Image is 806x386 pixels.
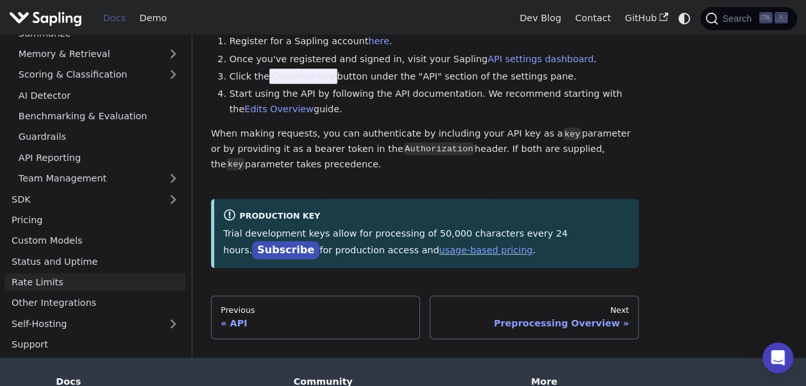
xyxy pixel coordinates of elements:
[563,128,582,140] code: key
[12,44,186,63] a: Memory & Retrieval
[12,148,186,167] a: API Reporting
[244,104,314,114] a: Edits Overview
[223,226,630,258] p: Trial development keys allow for processing of 50,000 characters every 24 hours. for production a...
[12,65,186,84] a: Scoring & Classification
[221,305,410,315] div: Previous
[211,126,639,172] p: When making requests, you can authenticate by including your API key as a parameter or by providi...
[96,8,133,28] a: Docs
[439,305,629,315] div: Next
[4,252,186,271] a: Status and Uptime
[230,87,639,117] li: Start using the API by following the API documentation. We recommend starting with the guide.
[4,335,186,353] a: Support
[12,128,186,146] a: Guardrails
[223,208,630,224] div: Production Key
[4,210,186,229] a: Pricing
[403,142,474,155] code: Authorization
[226,158,244,171] code: key
[430,296,639,339] a: NextPreprocessing Overview
[230,52,639,67] li: Once you've registered and signed in, visit your Sapling .
[439,245,533,255] a: usage-based pricing
[12,86,186,105] a: AI Detector
[269,69,337,84] span: Generate Key
[211,296,420,339] a: PreviousAPI
[230,69,639,85] li: Click the button under the "API" section of the settings pane.
[211,296,639,339] nav: Docs pages
[4,314,186,333] a: Self-Hosting
[252,241,319,260] a: Subscribe
[12,106,186,125] a: Benchmarking & Evaluation
[4,190,160,208] a: SDK
[230,34,639,49] li: Register for a Sapling account .
[675,9,694,28] button: Switch between dark and light mode (currently system mode)
[439,317,629,329] div: Preprocessing Overview
[762,342,793,373] div: Open Intercom Messenger
[487,54,593,64] a: API settings dashboard
[4,273,186,291] a: Rate Limits
[9,9,87,28] a: Sapling.ai
[4,231,186,250] a: Custom Models
[160,190,186,208] button: Expand sidebar category 'SDK'
[568,8,618,28] a: Contact
[512,8,567,28] a: Dev Blog
[9,9,82,28] img: Sapling.ai
[368,36,389,46] a: here
[775,12,787,24] kbd: K
[4,294,186,312] a: Other Integrations
[700,7,796,30] button: Search (Ctrl+K)
[133,8,174,28] a: Demo
[221,317,410,329] div: API
[718,13,759,24] span: Search
[617,8,675,28] a: GitHub
[12,169,186,187] a: Team Management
